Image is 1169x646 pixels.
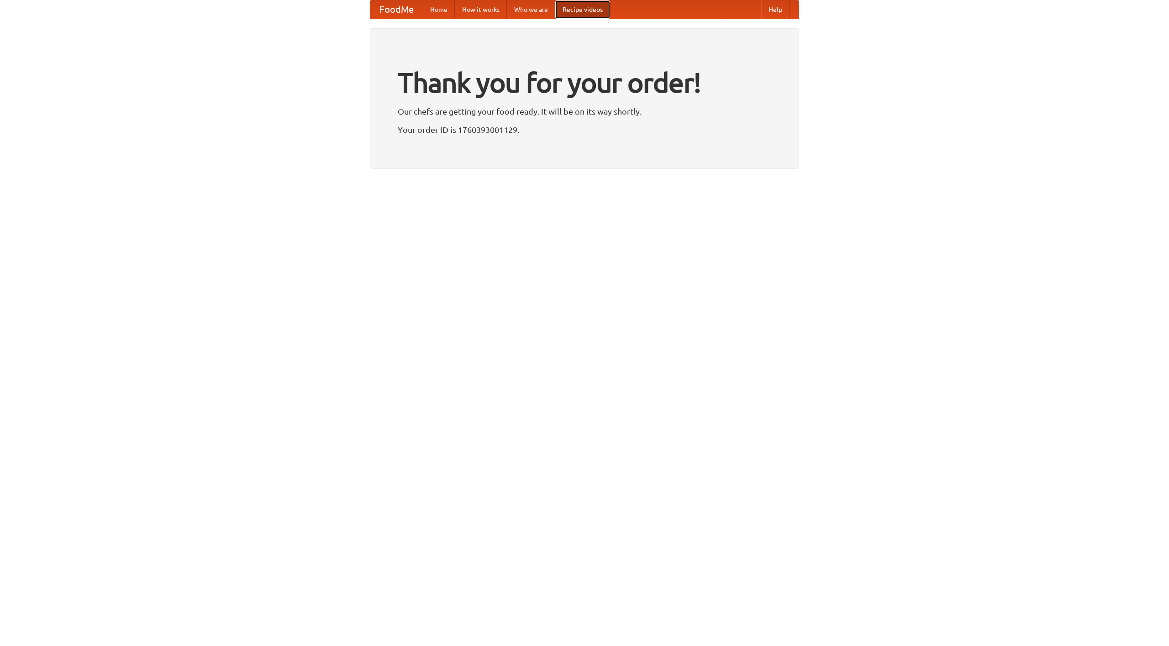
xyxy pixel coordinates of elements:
h1: Thank you for your order! [398,61,771,105]
a: FoodMe [370,0,423,19]
a: Home [423,0,455,19]
p: Your order ID is 1760393001129. [398,123,771,137]
a: Help [761,0,790,19]
a: How it works [455,0,507,19]
p: Our chefs are getting your food ready. It will be on its way shortly. [398,105,771,118]
a: Who we are [507,0,555,19]
a: Recipe videos [555,0,610,19]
